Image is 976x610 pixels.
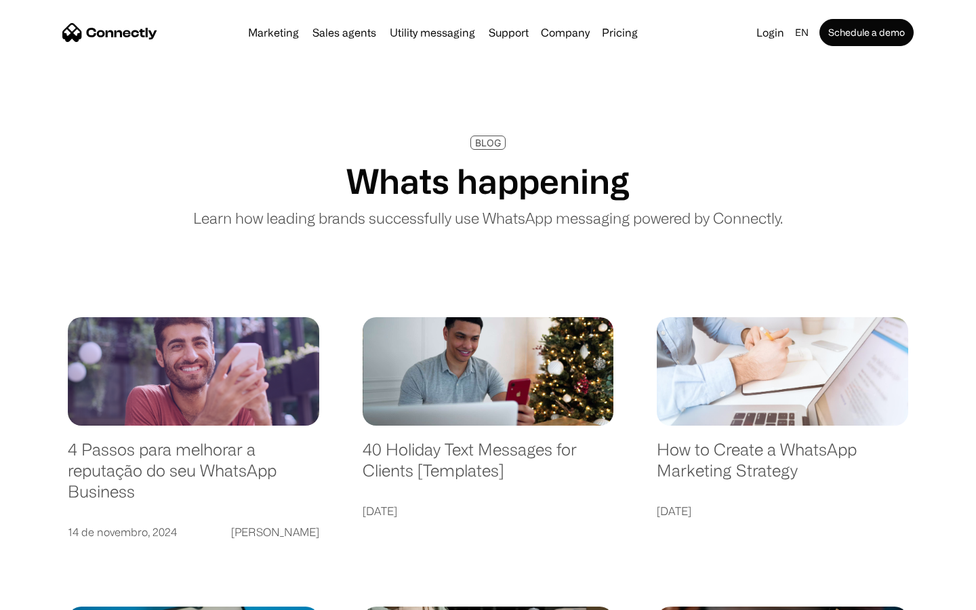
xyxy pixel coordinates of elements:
a: Utility messaging [384,27,481,38]
div: [DATE] [657,502,691,521]
a: Support [483,27,534,38]
div: en [795,23,809,42]
a: 4 Passos para melhorar a reputação do seu WhatsApp Business [68,439,319,515]
a: Marketing [243,27,304,38]
a: Pricing [596,27,643,38]
a: 40 Holiday Text Messages for Clients [Templates] [363,439,614,494]
aside: Language selected: English [14,586,81,605]
div: [DATE] [363,502,397,521]
a: Login [751,23,790,42]
a: Sales agents [307,27,382,38]
div: 14 de novembro, 2024 [68,523,177,542]
p: Learn how leading brands successfully use WhatsApp messaging powered by Connectly. [193,207,783,229]
div: BLOG [475,138,501,148]
ul: Language list [27,586,81,605]
a: How to Create a WhatsApp Marketing Strategy [657,439,908,494]
div: [PERSON_NAME] [231,523,319,542]
h1: Whats happening [346,161,630,201]
div: Company [541,23,590,42]
a: Schedule a demo [819,19,914,46]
